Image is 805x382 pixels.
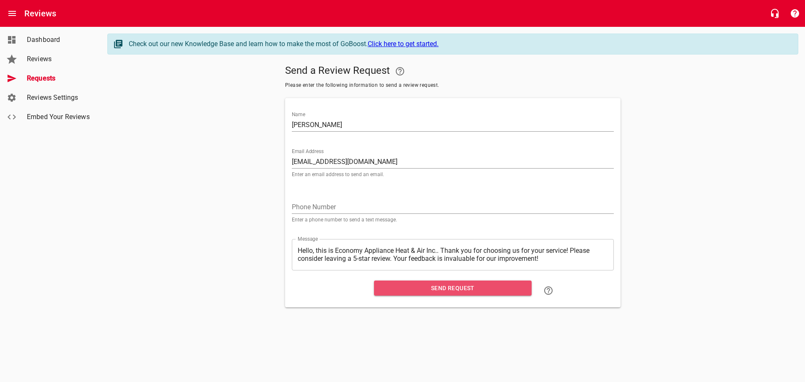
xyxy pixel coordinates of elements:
[27,112,91,122] span: Embed Your Reviews
[285,81,621,90] span: Please enter the following information to send a review request.
[285,61,621,81] h5: Send a Review Request
[298,247,608,262] textarea: Hello, this is Economy Appliance Heat & Air Inc.. Thank you for choosing us for your service! Ple...
[538,281,558,301] a: Learn how to "Send a Review Request"
[381,283,525,294] span: Send Request
[292,172,614,177] p: Enter an email address to send an email.
[24,7,56,20] h6: Reviews
[368,40,439,48] a: Click here to get started.
[390,61,410,81] a: Your Google or Facebook account must be connected to "Send a Review Request"
[27,54,91,64] span: Reviews
[129,39,789,49] div: Check out our new Knowledge Base and learn how to make the most of GoBoost.
[374,281,532,296] button: Send Request
[765,3,785,23] button: Live Chat
[292,112,305,117] label: Name
[292,217,614,222] p: Enter a phone number to send a text message.
[27,35,91,45] span: Dashboard
[785,3,805,23] button: Support Portal
[2,3,22,23] button: Open drawer
[27,93,91,103] span: Reviews Settings
[292,149,324,154] label: Email Address
[27,73,91,83] span: Requests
